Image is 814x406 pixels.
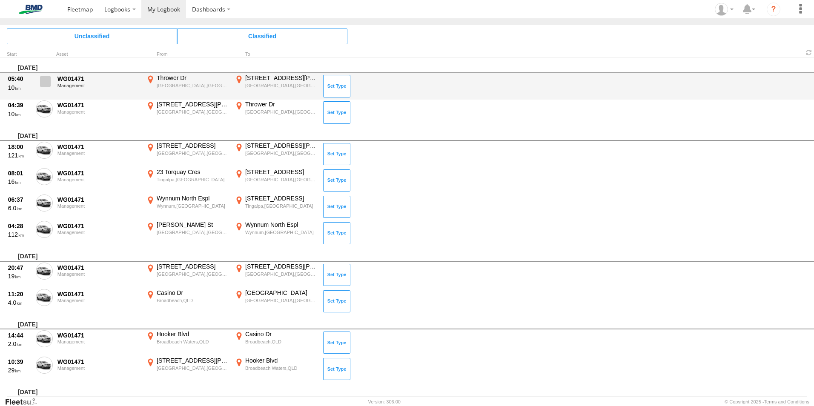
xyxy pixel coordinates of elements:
div: Wynnum North Espl [245,221,317,229]
div: Management [57,151,140,156]
div: [STREET_ADDRESS][PERSON_NAME] [157,357,229,364]
div: Wynnum,[GEOGRAPHIC_DATA] [157,203,229,209]
div: Broadbeach,QLD [157,297,229,303]
div: Management [57,298,140,303]
label: Click to View Event Location [145,194,230,219]
label: Click to View Event Location [233,330,318,355]
div: 10 [8,84,31,91]
div: [STREET_ADDRESS] [157,263,229,270]
label: Click to View Event Location [233,357,318,381]
div: [STREET_ADDRESS][PERSON_NAME] [245,74,317,82]
div: 2.0 [8,340,31,348]
div: 18:00 [8,143,31,151]
div: Management [57,272,140,277]
div: Click to Sort [7,52,32,57]
div: 04:28 [8,222,31,230]
label: Click to View Event Location [233,221,318,246]
div: 121 [8,152,31,159]
div: WG01471 [57,290,140,298]
div: [GEOGRAPHIC_DATA],[GEOGRAPHIC_DATA] [245,150,317,156]
div: © Copyright 2025 - [725,399,809,404]
label: Click to View Event Location [233,100,318,125]
div: [GEOGRAPHIC_DATA],[GEOGRAPHIC_DATA] [245,297,317,303]
div: Casino Dr [245,330,317,338]
label: Click to View Event Location [145,74,230,99]
div: WG01471 [57,75,140,83]
span: Click to view Classified Trips [177,29,347,44]
div: 20:47 [8,264,31,272]
button: Click to Set [323,332,350,354]
button: Click to Set [323,358,350,380]
div: Hooker Blvd [157,330,229,338]
div: [GEOGRAPHIC_DATA],[GEOGRAPHIC_DATA] [157,271,229,277]
div: Casino Dr [157,289,229,297]
div: 11:20 [8,290,31,298]
div: [GEOGRAPHIC_DATA],[GEOGRAPHIC_DATA] [157,229,229,235]
span: Refresh [804,49,814,57]
div: 23 Torquay Cres [157,168,229,176]
div: 10:39 [8,358,31,366]
div: WG01471 [57,332,140,339]
div: WG01471 [57,358,140,366]
button: Click to Set [323,169,350,192]
button: Click to Set [323,222,350,244]
div: WG01471 [57,264,140,272]
div: Hooker Blvd [245,357,317,364]
div: Thrower Dr [245,100,317,108]
div: 04:39 [8,101,31,109]
div: [GEOGRAPHIC_DATA],[GEOGRAPHIC_DATA] [157,150,229,156]
div: [GEOGRAPHIC_DATA],[GEOGRAPHIC_DATA] [157,365,229,371]
button: Click to Set [323,264,350,286]
div: [GEOGRAPHIC_DATA],[GEOGRAPHIC_DATA] [245,109,317,115]
div: Management [57,230,140,235]
label: Click to View Event Location [233,289,318,314]
div: 112 [8,231,31,238]
button: Click to Set [323,101,350,123]
label: Click to View Event Location [233,263,318,287]
button: Click to Set [323,290,350,312]
div: 05:40 [8,75,31,83]
div: Tingalpa,[GEOGRAPHIC_DATA] [157,177,229,183]
div: Management [57,177,140,182]
div: Management [57,83,140,88]
div: [PERSON_NAME] St [157,221,229,229]
div: WG01471 [57,222,140,230]
div: Mitchell Hall [712,3,737,16]
label: Click to View Event Location [233,194,318,219]
button: Click to Set [323,196,350,218]
div: [STREET_ADDRESS] [245,194,317,202]
div: WG01471 [57,143,140,151]
div: [STREET_ADDRESS] [157,142,229,149]
div: [STREET_ADDRESS] [245,168,317,176]
div: 6.0 [8,204,31,212]
i: ? [767,3,780,16]
label: Click to View Event Location [145,100,230,125]
label: Click to View Event Location [145,289,230,314]
div: Management [57,203,140,209]
label: Click to View Event Location [145,330,230,355]
div: WG01471 [57,101,140,109]
div: 06:37 [8,196,31,203]
div: 10 [8,110,31,118]
a: Terms and Conditions [764,399,809,404]
div: 14:44 [8,332,31,339]
div: 16 [8,178,31,186]
div: [GEOGRAPHIC_DATA],[GEOGRAPHIC_DATA] [157,83,229,89]
div: 19 [8,272,31,280]
div: 08:01 [8,169,31,177]
div: Broadbeach Waters,QLD [157,339,229,345]
div: Asset [56,52,141,57]
div: [STREET_ADDRESS][PERSON_NAME] [245,142,317,149]
label: Click to View Event Location [233,168,318,193]
label: Click to View Event Location [145,357,230,381]
div: [GEOGRAPHIC_DATA],[GEOGRAPHIC_DATA] [157,109,229,115]
label: Click to View Event Location [233,142,318,166]
div: Wynnum North Espl [157,194,229,202]
div: Broadbeach,QLD [245,339,317,345]
div: WG01471 [57,196,140,203]
img: bmd-logo.svg [9,5,53,14]
div: [GEOGRAPHIC_DATA],[GEOGRAPHIC_DATA] [245,177,317,183]
label: Click to View Event Location [145,142,230,166]
div: Management [57,366,140,371]
span: Click to view Unclassified Trips [7,29,177,44]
